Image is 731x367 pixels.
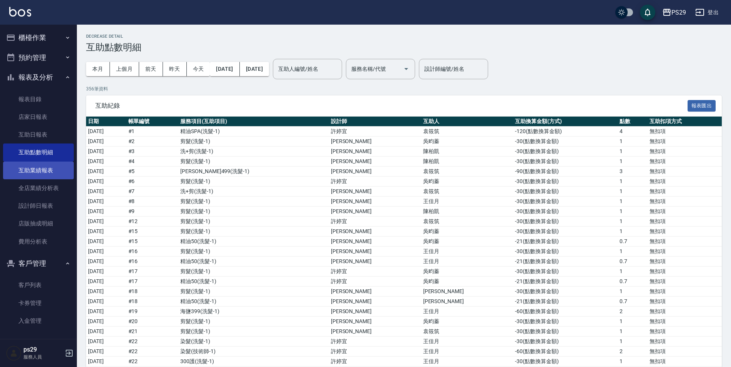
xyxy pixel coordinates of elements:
[110,62,139,76] button: 上個月
[513,297,617,307] td: -21 ( 點數換算金額 )
[421,307,513,317] td: 王佳月
[513,127,617,137] td: -120 ( 點數換算金額 )
[513,267,617,277] td: -30 ( 點數換算金額 )
[648,297,722,307] td: 無扣項
[3,254,74,274] button: 客戶管理
[86,157,126,167] td: [DATE]
[618,317,648,327] td: 1
[178,117,329,127] th: 服務項目(互助項目)
[618,277,648,287] td: 0.7
[126,227,179,237] td: # 15
[3,28,74,48] button: 櫃檯作業
[421,297,513,307] td: [PERSON_NAME]
[688,102,716,109] a: 報表匯出
[421,137,513,147] td: 吳畇蓁
[618,347,648,357] td: 2
[618,127,648,137] td: 4
[648,197,722,207] td: 無扣項
[86,337,126,347] td: [DATE]
[126,197,179,207] td: # 8
[86,117,126,127] th: 日期
[139,62,163,76] button: 前天
[86,167,126,177] td: [DATE]
[329,257,421,267] td: [PERSON_NAME]
[618,307,648,317] td: 2
[86,207,126,217] td: [DATE]
[329,117,421,127] th: 設計師
[618,197,648,207] td: 1
[421,147,513,157] td: 陳柏凱
[329,157,421,167] td: [PERSON_NAME]
[513,347,617,357] td: -60 ( 點數換算金額 )
[86,357,126,367] td: [DATE]
[23,354,63,360] p: 服務人員
[421,117,513,127] th: 互助人
[513,357,617,367] td: -30 ( 點數換算金額 )
[86,307,126,317] td: [DATE]
[3,215,74,232] a: 店販抽成明細
[86,177,126,187] td: [DATE]
[3,48,74,68] button: 預約管理
[126,187,179,197] td: # 7
[3,333,74,353] button: 商品管理
[3,143,74,161] a: 互助點數明細
[329,207,421,217] td: [PERSON_NAME]
[126,167,179,177] td: # 5
[648,127,722,137] td: 無扣項
[3,67,74,87] button: 報表及分析
[86,347,126,357] td: [DATE]
[126,357,179,367] td: # 22
[618,147,648,157] td: 1
[513,217,617,227] td: -30 ( 點數換算金額 )
[126,237,179,247] td: # 15
[23,346,63,354] h5: ps29
[329,187,421,197] td: [PERSON_NAME]
[421,227,513,237] td: 吳畇蓁
[513,147,617,157] td: -30 ( 點數換算金額 )
[618,217,648,227] td: 1
[618,167,648,177] td: 3
[178,167,329,177] td: [PERSON_NAME]499 ( 洗髮-1 )
[3,108,74,126] a: 店家日報表
[86,147,126,157] td: [DATE]
[178,277,329,287] td: 精油50 ( 洗髮-1 )
[421,327,513,337] td: 袁筱筑
[640,5,655,20] button: save
[210,62,239,76] button: [DATE]
[648,317,722,327] td: 無扣項
[618,357,648,367] td: 1
[126,347,179,357] td: # 22
[421,167,513,177] td: 袁筱筑
[178,337,329,347] td: 染髮 ( 洗髮-1 )
[178,127,329,137] td: 精油SPA ( 洗髮-1 )
[618,177,648,187] td: 1
[513,317,617,327] td: -30 ( 點數換算金額 )
[178,137,329,147] td: 剪髮 ( 洗髮-1 )
[421,277,513,287] td: 吳畇蓁
[648,347,722,357] td: 無扣項
[3,179,74,197] a: 全店業績分析表
[126,277,179,287] td: # 17
[178,297,329,307] td: 精油50 ( 洗髮-1 )
[126,267,179,277] td: # 17
[86,267,126,277] td: [DATE]
[178,147,329,157] td: 洗+剪 ( 洗髮-1 )
[86,327,126,337] td: [DATE]
[513,207,617,217] td: -30 ( 點數換算金額 )
[513,307,617,317] td: -60 ( 點數換算金額 )
[648,357,722,367] td: 無扣項
[421,237,513,247] td: 吳畇蓁
[3,294,74,312] a: 卡券管理
[329,327,421,337] td: [PERSON_NAME]
[648,217,722,227] td: 無扣項
[618,187,648,197] td: 1
[648,307,722,317] td: 無扣項
[513,137,617,147] td: -30 ( 點數換算金額 )
[648,337,722,347] td: 無扣項
[86,62,110,76] button: 本月
[421,217,513,227] td: 袁筱筑
[329,177,421,187] td: 許婷宜
[421,157,513,167] td: 陳柏凱
[618,267,648,277] td: 1
[86,34,722,39] h2: Decrease Detail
